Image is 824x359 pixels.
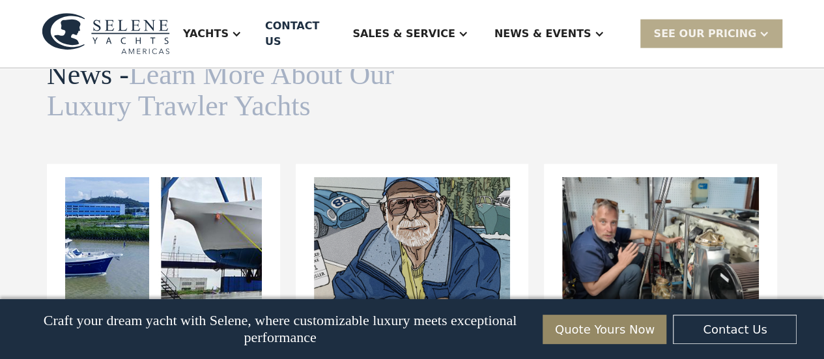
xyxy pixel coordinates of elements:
[170,8,255,60] div: Yachts
[494,26,591,42] div: News & EVENTS
[352,26,455,42] div: Sales & Service
[42,13,170,55] img: logo
[640,20,782,48] div: SEE Our Pricing
[673,315,797,344] a: Contact Us
[47,59,423,122] h2: News -
[339,8,481,60] div: Sales & Service
[543,315,666,344] a: Quote Yours Now
[653,26,756,42] div: SEE Our Pricing
[265,18,329,50] div: Contact US
[183,26,229,42] div: Yachts
[47,59,394,122] span: Learn More About Our Luxury Trawler Yachts
[481,8,618,60] div: News & EVENTS
[27,312,533,346] p: Craft your dream yacht with Selene, where customizable luxury meets exceptional performance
